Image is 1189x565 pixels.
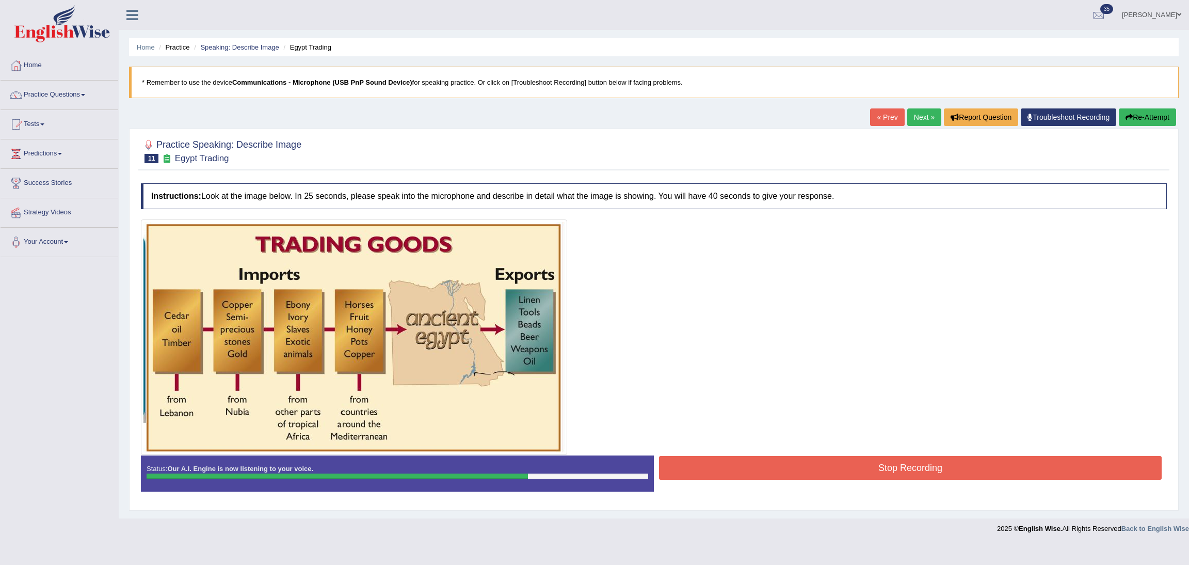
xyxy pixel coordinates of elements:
[281,42,331,52] li: Egypt Trading
[1021,108,1116,126] a: Troubleshoot Recording
[151,192,201,200] b: Instructions:
[141,183,1167,209] h4: Look at the image below. In 25 seconds, please speak into the microphone and describe in detail w...
[141,137,301,163] h2: Practice Speaking: Describe Image
[1119,108,1176,126] button: Re-Attempt
[167,465,313,473] strong: Our A.I. Engine is now listening to your voice.
[1,110,118,136] a: Tests
[1,228,118,254] a: Your Account
[200,43,279,51] a: Speaking: Describe Image
[870,108,904,126] a: « Prev
[175,153,229,163] small: Egypt Trading
[1121,525,1189,532] a: Back to English Wise
[1,51,118,77] a: Home
[156,42,189,52] li: Practice
[1,169,118,195] a: Success Stories
[659,456,1162,480] button: Stop Recording
[129,67,1179,98] blockquote: * Remember to use the device for speaking practice. Or click on [Troubleshoot Recording] button b...
[232,79,412,86] b: Communications - Microphone (USB PnP Sound Device)
[1,198,118,224] a: Strategy Videos
[1100,4,1113,14] span: 35
[907,108,941,126] a: Next »
[141,456,654,492] div: Status:
[997,519,1189,533] div: 2025 © All Rights Reserved
[144,154,158,163] span: 11
[944,108,1018,126] button: Report Question
[1,81,118,106] a: Practice Questions
[1,139,118,165] a: Predictions
[1019,525,1062,532] strong: English Wise.
[161,154,172,164] small: Exam occurring question
[137,43,155,51] a: Home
